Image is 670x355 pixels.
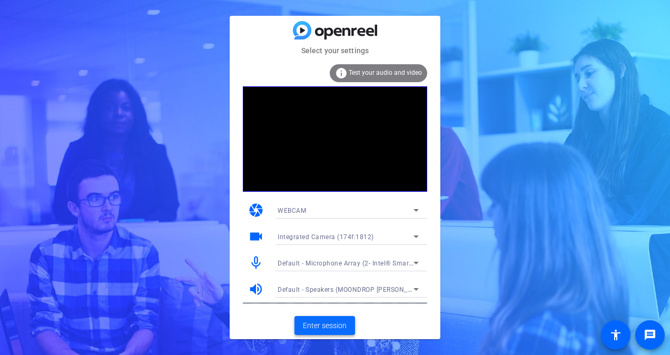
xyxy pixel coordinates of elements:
[294,316,355,335] button: Enter session
[278,259,547,267] span: Default - Microphone Array (2- Intel® Smart Sound Technology for Digital Microphones)
[644,329,656,341] mat-icon: message
[349,69,422,76] span: Test your audio and video
[278,285,443,293] span: Default - Speakers (MOONDROP [PERSON_NAME] Pro)
[335,67,348,80] mat-icon: info
[248,281,264,297] mat-icon: volume_up
[248,255,264,271] mat-icon: mic_none
[230,45,440,56] mat-card-subtitle: Select your settings
[278,233,374,241] span: Integrated Camera (174f:1812)
[248,229,264,244] mat-icon: videocam
[293,21,377,40] img: blue-gradient.svg
[278,207,306,214] span: WEBCAM
[609,329,622,341] mat-icon: accessibility
[303,320,347,331] span: Enter session
[248,202,264,218] mat-icon: camera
